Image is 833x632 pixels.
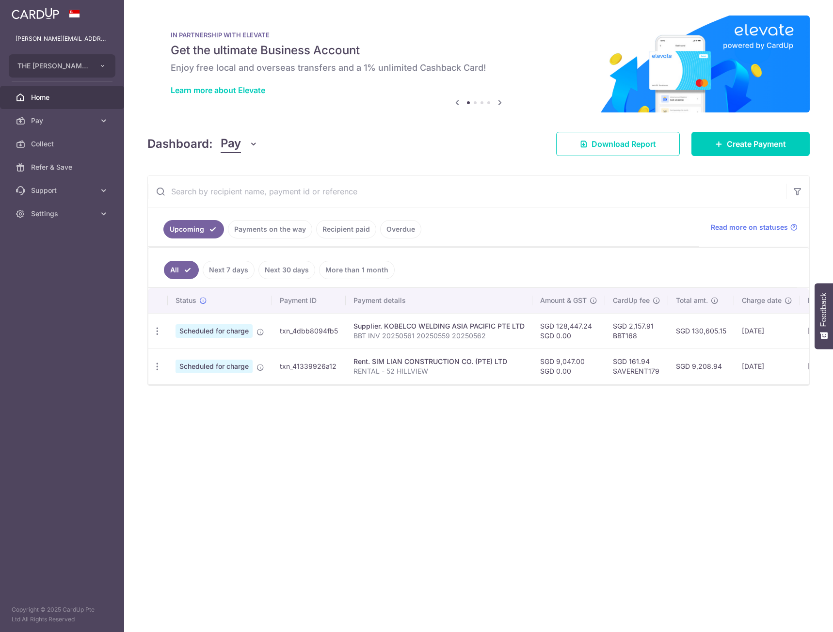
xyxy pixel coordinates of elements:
[12,8,59,19] img: CardUp
[691,132,810,156] a: Create Payment
[676,296,708,305] span: Total amt.
[605,313,668,348] td: SGD 2,157.91 BBT168
[353,331,525,341] p: BBT INV 20250561 20250559 20250562
[31,116,95,126] span: Pay
[668,348,734,384] td: SGD 9,208.94
[258,261,315,279] a: Next 30 days
[163,220,224,238] a: Upcoming
[147,135,213,153] h4: Dashboard:
[221,135,258,153] button: Pay
[221,135,241,153] span: Pay
[176,324,253,338] span: Scheduled for charge
[346,288,532,313] th: Payment details
[742,296,782,305] span: Charge date
[31,186,95,195] span: Support
[532,348,605,384] td: SGD 9,047.00 SGD 0.00
[556,132,680,156] a: Download Report
[319,261,395,279] a: More than 1 month
[171,43,786,58] h5: Get the ultimate Business Account
[316,220,376,238] a: Recipient paid
[176,360,253,373] span: Scheduled for charge
[613,296,650,305] span: CardUp fee
[16,34,109,44] p: [PERSON_NAME][EMAIL_ADDRESS][PERSON_NAME][DOMAIN_NAME]
[171,62,786,74] h6: Enjoy free local and overseas transfers and a 1% unlimited Cashback Card!
[171,85,265,95] a: Learn more about Elevate
[711,222,798,232] a: Read more on statuses
[9,54,115,78] button: THE [PERSON_NAME] TRADING PTE. LTD.
[668,313,734,348] td: SGD 130,605.15
[31,209,95,219] span: Settings
[734,313,800,348] td: [DATE]
[605,348,668,384] td: SGD 161.94 SAVERENT179
[353,321,525,331] div: Supplier. KOBELCO WELDING ASIA PACIFIC PTE LTD
[31,162,95,172] span: Refer & Save
[540,296,587,305] span: Amount & GST
[734,348,800,384] td: [DATE]
[228,220,312,238] a: Payments on the way
[727,138,786,150] span: Create Payment
[771,603,823,627] iframe: Opens a widget where you can find more information
[819,293,828,327] span: Feedback
[164,261,199,279] a: All
[176,296,196,305] span: Status
[31,139,95,149] span: Collect
[592,138,656,150] span: Download Report
[353,366,525,376] p: RENTAL - 52 HILLVIEW
[147,16,810,112] img: Renovation banner
[31,93,95,102] span: Home
[532,313,605,348] td: SGD 128,447.24 SGD 0.00
[148,176,786,207] input: Search by recipient name, payment id or reference
[17,61,89,71] span: THE [PERSON_NAME] TRADING PTE. LTD.
[272,348,346,384] td: txn_41339926a12
[272,313,346,348] td: txn_4dbb8094fb5
[171,31,786,39] p: IN PARTNERSHIP WITH ELEVATE
[815,283,833,349] button: Feedback - Show survey
[380,220,421,238] a: Overdue
[711,222,788,232] span: Read more on statuses
[203,261,255,279] a: Next 7 days
[353,357,525,366] div: Rent. SIM LIAN CONSTRUCTION CO. (PTE) LTD
[272,288,346,313] th: Payment ID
